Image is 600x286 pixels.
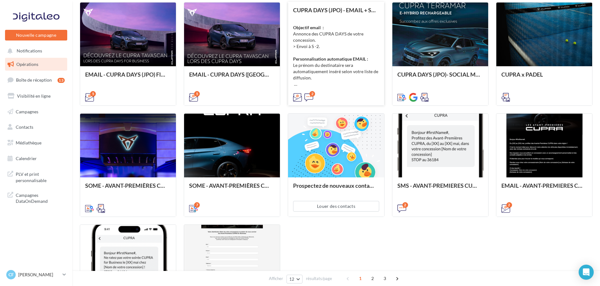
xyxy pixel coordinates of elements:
div: SMS - AVANT-PREMIERES CUPRA PART (VENTES PRIVEES) [397,182,483,195]
div: 2 [309,91,315,97]
div: EMAIL - AVANT-PREMIERES CUPRA PART (VENTES PRIVEES) [501,182,587,195]
span: Contacts [16,124,33,130]
div: 13 [57,78,65,83]
span: 3 [380,273,390,283]
span: Notifications [17,48,42,54]
span: CF [8,272,14,278]
div: CUPRA DAYS (JPO) - EMAIL + SMS [293,7,379,19]
span: Afficher [269,276,283,282]
a: Médiathèque [4,136,68,149]
span: Médiathèque [16,140,41,145]
a: Opérations [4,58,68,71]
a: PLV et print personnalisable [4,167,68,186]
button: 12 [286,275,303,283]
span: Opérations [16,62,38,67]
button: Nouvelle campagne [5,30,67,40]
div: 2 [506,202,512,208]
span: Calendrier [16,156,37,161]
span: Campagnes [16,109,38,114]
a: Boîte de réception13 [4,73,68,87]
span: 1 [355,273,365,283]
div: CUPRA x PADEL [501,71,587,84]
div: Prospectez de nouveaux contacts [293,182,379,195]
span: Campagnes DataOnDemand [16,191,65,204]
div: EMAIL - CUPRA DAYS ([GEOGRAPHIC_DATA]) Private Générique [189,71,275,84]
div: EMAIL - CUPRA DAYS (JPO) Fleet Générique [85,71,171,84]
div: 5 [90,91,96,97]
a: Contacts [4,121,68,134]
span: Visibilité en ligne [17,93,51,99]
a: Campagnes [4,105,68,118]
a: Campagnes DataOnDemand [4,188,68,207]
span: 2 [368,273,378,283]
div: 2 [402,202,408,208]
div: CUPRA DAYS (JPO)- SOCIAL MEDIA [397,71,483,84]
strong: Objectif email : [293,25,324,30]
div: Annonce des CUPRA DAYS de votre concession. > Envoi à S -2. Le prénom du destinataire sera automa... [293,24,379,87]
span: Boîte de réception [16,77,52,83]
div: SOME - AVANT-PREMIÈRES CUPRA FOR BUSINESS (VENTES PRIVEES) [85,182,171,195]
a: Visibilité en ligne [4,89,68,103]
div: 7 [194,202,200,208]
strong: Personnalisation automatique EMAIL : [293,56,368,62]
a: CF [PERSON_NAME] [5,269,67,281]
div: Open Intercom Messenger [579,265,594,280]
div: 5 [194,91,200,97]
span: 12 [289,277,295,282]
span: PLV et print personnalisable [16,170,65,183]
span: résultats/page [306,276,332,282]
p: [PERSON_NAME] [18,272,60,278]
button: Louer des contacts [293,201,379,212]
div: SOME - AVANT-PREMIÈRES CUPRA PART (VENTES PRIVEES) [189,182,275,195]
a: Calendrier [4,152,68,165]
